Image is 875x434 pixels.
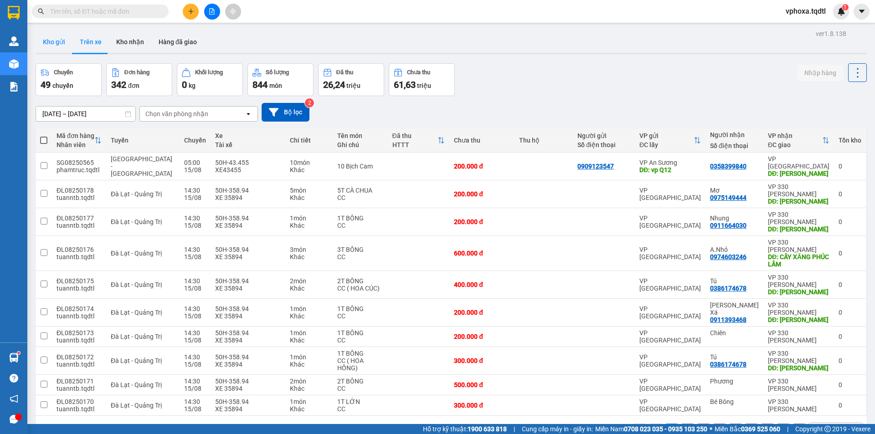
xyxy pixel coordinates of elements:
button: aim [225,4,241,20]
div: CC [337,312,383,320]
span: copyright [824,426,831,432]
div: 15/08 [184,385,206,392]
div: ĐL08250171 [57,378,102,385]
div: 50H-358.94 [215,214,281,222]
div: ĐL08250176 [57,246,102,253]
div: XE 35894 [215,253,281,260]
span: đơn [128,82,139,89]
button: Kho nhận [109,31,151,53]
div: XE43455 [215,166,281,174]
button: plus [183,4,199,20]
th: Toggle SortBy [635,128,705,153]
div: 14:30 [184,329,206,337]
div: tuanntb.tqdtl [57,222,102,229]
span: Miền Bắc [715,424,780,434]
div: VP [GEOGRAPHIC_DATA] [639,214,701,229]
div: 50H-358.94 [215,277,281,285]
div: tuanntb.tqdtl [57,405,102,413]
div: 50H-358.94 [215,246,281,253]
div: Khác [290,312,328,320]
div: 0 [839,190,861,198]
span: Đà Lạt - Quảng Trị [111,357,162,364]
div: Tồn kho [839,137,861,144]
div: VP 330 [PERSON_NAME] [768,239,829,253]
div: Mơ [710,187,759,194]
div: 0 [839,281,861,288]
div: VP gửi [639,132,694,139]
div: 1T BÔNG [337,305,383,312]
div: 14:30 [184,187,206,194]
span: 844 [252,79,268,90]
div: VP nhận [768,132,822,139]
div: 0909123547 [577,163,614,170]
div: 1T BÔNG [337,214,383,222]
div: Chiên [710,329,759,337]
div: 50H-358.94 [215,329,281,337]
div: Khác [290,361,328,368]
div: Khác [290,337,328,344]
th: Toggle SortBy [763,128,834,153]
div: 15/08 [184,405,206,413]
div: 5 món [290,187,328,194]
div: Người nhận [710,131,759,138]
span: 26,24 [323,79,345,90]
span: kg [189,82,196,89]
button: Bộ lọc [262,103,309,122]
span: Hỗ trợ kỹ thuật: [423,424,507,434]
div: 0 [839,357,861,364]
svg: open [245,110,252,117]
div: VP [GEOGRAPHIC_DATA] [639,305,701,320]
div: CC [337,385,383,392]
div: VP [GEOGRAPHIC_DATA] [639,329,701,344]
div: XE 35894 [215,361,281,368]
div: 600.000 đ [454,250,510,257]
div: 1T BÔNG [337,350,383,357]
div: 15/08 [184,337,206,344]
div: 200.000 đ [454,218,510,225]
span: Đà Lạt - Quảng Trị [111,218,162,225]
span: 61,63 [394,79,416,90]
div: VP 330 [PERSON_NAME] [768,350,829,364]
div: 14:30 [184,378,206,385]
div: 1 món [290,305,328,312]
div: 0 [839,250,861,257]
div: 2 món [290,277,328,285]
div: 200.000 đ [454,309,510,316]
div: Bé Bông [710,398,759,405]
div: Tuyến [111,137,175,144]
div: 300.000 đ [454,402,510,409]
div: VP 330 [PERSON_NAME] [768,211,829,225]
span: | [787,424,788,434]
div: 0386174678 [710,285,746,292]
div: 15/08 [184,253,206,260]
div: ĐL08250172 [57,353,102,361]
div: 05:00 [184,159,206,166]
div: phamtruc.tqdtl [57,166,102,174]
div: Khác [290,222,328,229]
img: warehouse-icon [9,353,19,363]
button: Hàng đã giao [151,31,204,53]
div: 400.000 đ [454,281,510,288]
sup: 1 [17,352,20,354]
span: 0 [182,79,187,90]
div: Tú [710,277,759,285]
div: 500.000 đ [454,381,510,388]
button: Nhập hàng [797,65,844,81]
div: Khác [290,194,328,201]
button: Đơn hàng342đơn [106,63,172,96]
div: VP 330 [PERSON_NAME] [768,301,829,316]
div: tuanntb.tqdtl [57,337,102,344]
div: ĐL08250170 [57,398,102,405]
div: XE 35894 [215,312,281,320]
div: CC [337,405,383,413]
span: plus [188,8,194,15]
button: Kho gửi [36,31,72,53]
div: ver 1.8.138 [816,29,846,39]
div: 14:30 [184,246,206,253]
div: Đã thu [392,132,438,139]
div: CC ( HOA HỒNG) [337,357,383,372]
div: XE 35894 [215,337,281,344]
div: CC [337,222,383,229]
th: Toggle SortBy [388,128,450,153]
div: VP 330 [PERSON_NAME] [768,378,829,392]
